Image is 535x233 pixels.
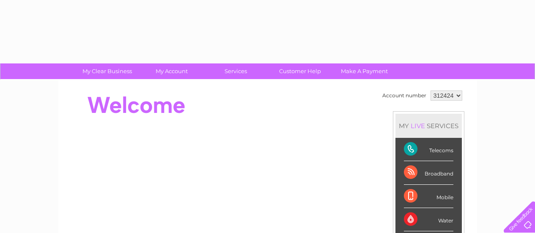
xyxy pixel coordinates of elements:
[329,63,399,79] a: Make A Payment
[404,138,453,161] div: Telecoms
[201,63,271,79] a: Services
[404,208,453,231] div: Water
[404,161,453,184] div: Broadband
[395,114,462,138] div: MY SERVICES
[404,185,453,208] div: Mobile
[409,122,427,130] div: LIVE
[380,88,428,103] td: Account number
[137,63,206,79] a: My Account
[72,63,142,79] a: My Clear Business
[265,63,335,79] a: Customer Help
